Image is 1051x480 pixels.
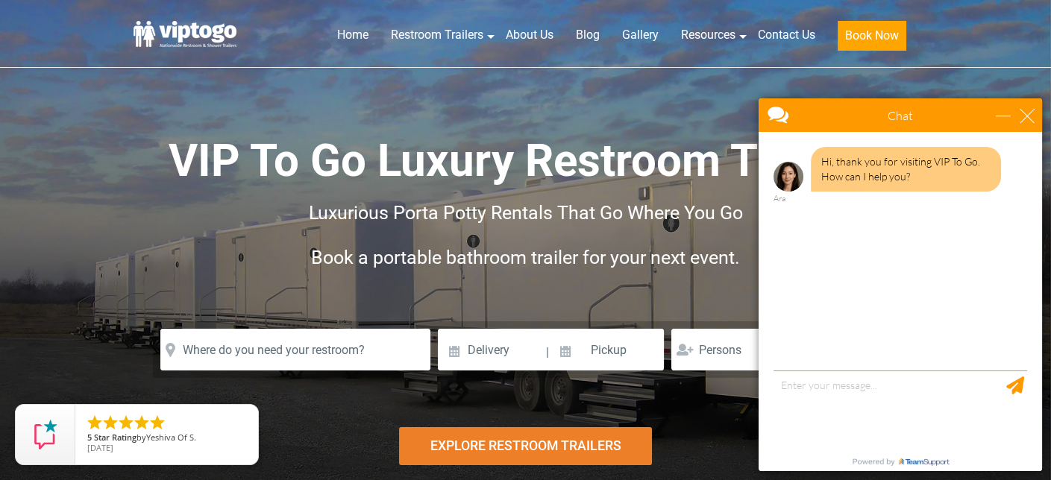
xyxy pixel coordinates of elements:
[148,414,166,432] li: 
[326,19,380,51] a: Home
[551,329,665,370] input: Pickup
[611,19,670,51] a: Gallery
[101,414,119,432] li: 
[750,89,1051,480] iframe: Live Chat Box
[86,414,104,432] li: 
[87,433,246,443] span: by
[380,19,495,51] a: Restroom Trailers
[565,19,611,51] a: Blog
[670,19,747,51] a: Resources
[146,432,196,443] span: Yeshiva Of S.
[117,414,135,432] li: 
[169,134,883,187] span: VIP To Go Luxury Restroom Trailers
[399,427,651,465] div: Explore Restroom Trailers
[133,414,151,432] li: 
[826,19,917,60] a: Book Now
[747,19,826,51] a: Contact Us
[671,329,781,370] input: Persons
[838,21,906,51] button: Book Now
[438,329,545,370] input: Delivery
[160,329,430,370] input: Where do you need your restroom?
[546,329,549,376] span: |
[87,442,113,453] span: [DATE]
[94,432,137,443] span: Star Rating
[311,247,740,268] span: Book a portable bathroom trailer for your next event.
[309,202,743,224] span: Luxurious Porta Potty Rentals That Go Where You Go
[495,19,565,51] a: About Us
[87,432,92,443] span: 5
[31,420,60,449] img: Review Rating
